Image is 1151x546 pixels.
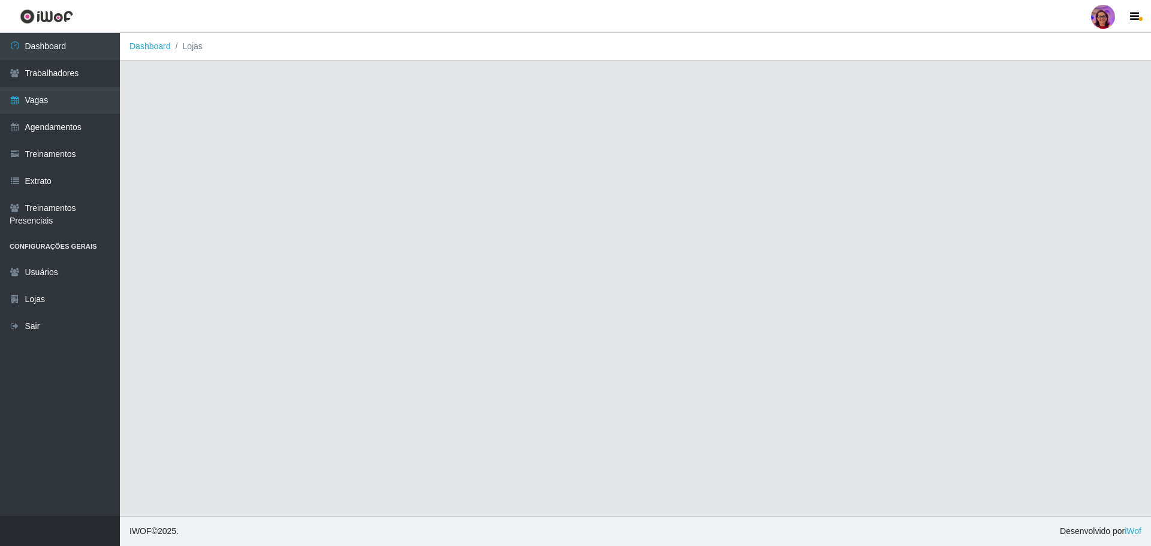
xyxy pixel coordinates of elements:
[1060,525,1141,538] span: Desenvolvido por
[120,33,1151,61] nav: breadcrumb
[129,525,179,538] span: © 2025 .
[20,9,73,24] img: CoreUI Logo
[129,41,171,51] a: Dashboard
[171,40,203,53] li: Lojas
[1125,526,1141,536] a: iWof
[129,526,152,536] span: IWOF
